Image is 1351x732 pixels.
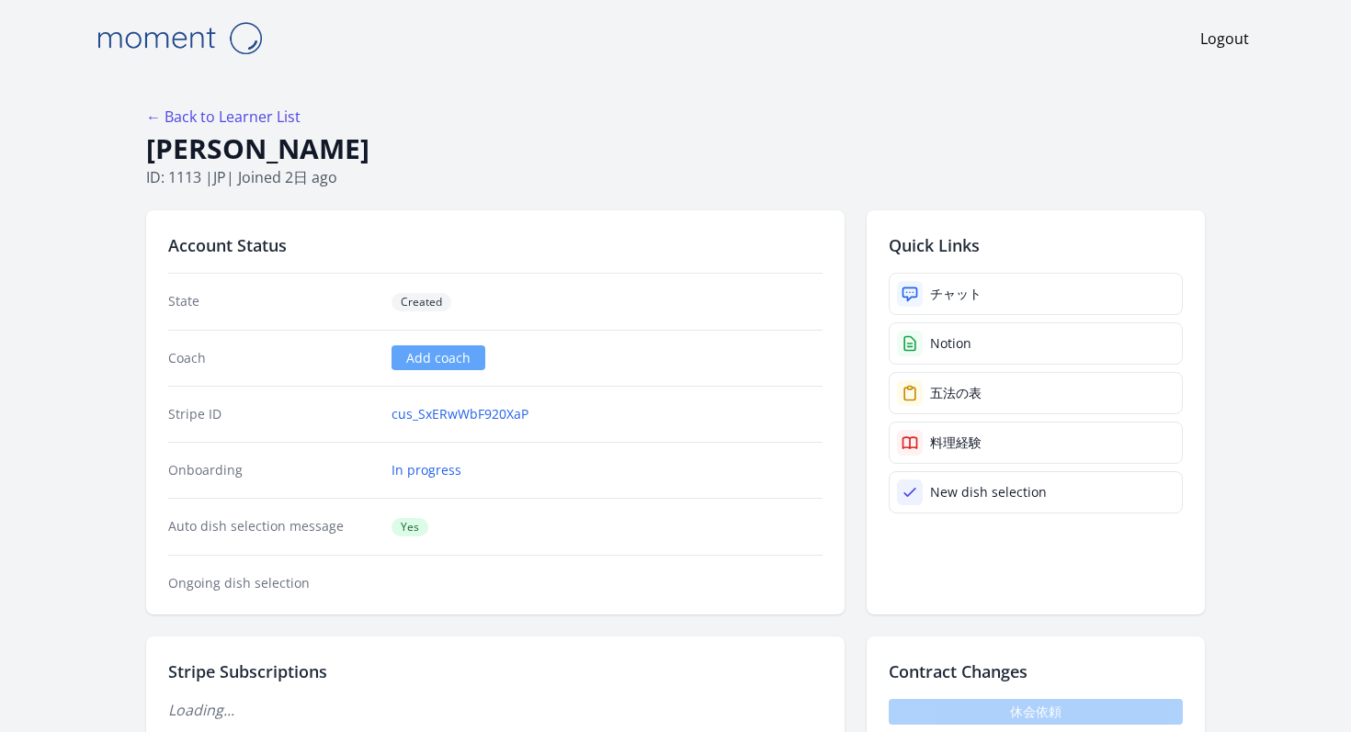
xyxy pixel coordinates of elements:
dt: Coach [168,349,377,367]
a: ← Back to Learner List [146,107,301,127]
dt: Ongoing dish selection [168,574,377,592]
a: New dish selection [889,471,1183,513]
div: チャット [930,285,982,303]
a: 料理経験 [889,422,1183,464]
h1: [PERSON_NAME] [146,131,1205,166]
h2: Quick Links [889,232,1183,258]
a: 五法の表 [889,372,1183,414]
span: Created [392,293,451,311]
div: New dish selection [930,483,1047,501]
h2: Stripe Subscriptions [168,659,823,684]
dt: State [168,292,377,311]
div: Notion [930,334,971,353]
div: 料理経験 [930,434,982,452]
span: 休会依頼 [889,699,1183,725]
div: 五法の表 [930,384,982,402]
img: Moment [87,15,271,62]
a: cus_SxERwWbF920XaP [392,405,528,423]
span: Yes [392,518,428,536]
dt: Stripe ID [168,405,377,423]
a: In progress [392,461,461,479]
a: Add coach [392,345,485,370]
p: Loading... [168,699,823,721]
dt: Onboarding [168,461,377,479]
h2: Contract Changes [889,659,1183,684]
a: Notion [889,322,1183,365]
p: ID: 1113 | | Joined 2日 ago [146,166,1205,188]
span: jp [213,167,226,187]
h2: Account Status [168,232,823,258]
dt: Auto dish selection message [168,517,377,536]
a: チャット [889,273,1183,315]
a: Logout [1200,28,1249,50]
